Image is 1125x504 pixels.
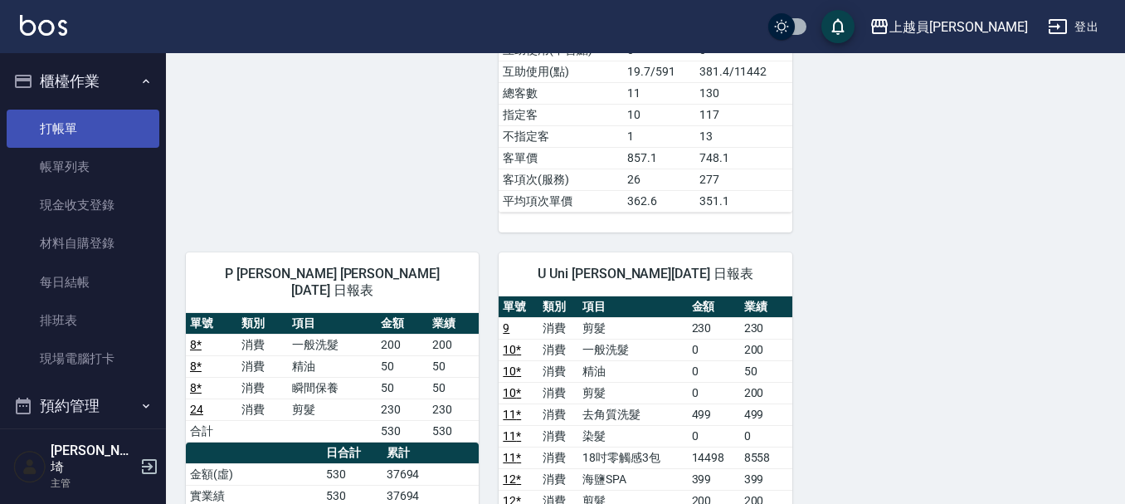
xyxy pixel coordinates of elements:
td: 0 [688,425,740,447]
td: 230 [428,399,480,420]
button: 報表及分析 [7,428,159,471]
td: 50 [740,360,792,382]
th: 類別 [538,296,578,318]
td: 消費 [538,360,578,382]
td: 剪髮 [578,317,687,339]
th: 業績 [740,296,792,318]
td: 去角質洗髮 [578,404,687,425]
th: 日合計 [322,443,382,464]
td: 一般洗髮 [578,339,687,360]
td: 499 [740,404,792,425]
td: 37694 [382,463,480,485]
td: 230 [377,399,428,420]
a: 9 [503,321,509,335]
th: 業績 [428,313,480,335]
td: 消費 [538,382,578,404]
a: 每日結帳 [7,263,159,301]
td: 一般洗髮 [288,334,377,355]
img: Logo [20,15,67,36]
td: 精油 [288,355,377,377]
td: 8558 [740,447,792,468]
th: 金額 [688,296,740,318]
td: 消費 [538,447,578,468]
th: 累計 [382,443,480,464]
td: 指定客 [499,104,623,125]
td: 18吋零觸感3包 [578,447,687,468]
td: 530 [428,420,480,442]
td: 瞬間保養 [288,377,377,399]
h5: [PERSON_NAME]埼 [51,443,135,476]
table: a dense table [186,313,479,443]
button: 登出 [1041,12,1105,42]
button: save [821,10,855,43]
td: 金額(虛) [186,463,322,485]
img: Person [13,450,46,483]
td: 117 [695,104,792,125]
td: 0 [688,360,740,382]
td: 857.1 [623,147,694,169]
td: 230 [688,317,740,339]
td: 277 [695,169,792,190]
td: 351.1 [695,190,792,212]
td: 26 [623,169,694,190]
td: 10 [623,104,694,125]
td: 399 [688,468,740,490]
td: 130 [695,82,792,104]
button: 上越員[PERSON_NAME] [863,10,1035,44]
div: 上越員[PERSON_NAME] [889,17,1028,37]
td: 748.1 [695,147,792,169]
td: 399 [740,468,792,490]
button: 櫃檯作業 [7,60,159,103]
td: 200 [740,339,792,360]
td: 11 [623,82,694,104]
td: 客單價 [499,147,623,169]
td: 499 [688,404,740,425]
td: 530 [377,420,428,442]
td: 530 [322,463,382,485]
td: 消費 [237,334,289,355]
td: 50 [377,377,428,399]
td: 消費 [538,425,578,447]
td: 消費 [237,377,289,399]
p: 主管 [51,476,135,491]
td: 消費 [538,317,578,339]
td: 50 [428,355,480,377]
td: 362.6 [623,190,694,212]
span: U Uni [PERSON_NAME][DATE] 日報表 [519,266,772,282]
button: 預約管理 [7,384,159,428]
th: 項目 [288,313,377,335]
td: 1 [623,125,694,147]
a: 材料自購登錄 [7,224,159,262]
td: 海鹽SPA [578,468,687,490]
td: 染髮 [578,425,687,447]
td: 200 [428,334,480,355]
td: 互助使用(點) [499,61,623,82]
td: 200 [377,334,428,355]
a: 現金收支登錄 [7,186,159,224]
td: 消費 [538,339,578,360]
td: 客項次(服務) [499,169,623,190]
td: 13 [695,125,792,147]
td: 精油 [578,360,687,382]
a: 帳單列表 [7,148,159,186]
td: 平均項次單價 [499,190,623,212]
td: 19.7/591 [623,61,694,82]
td: 0 [688,339,740,360]
td: 0 [740,425,792,447]
span: P [PERSON_NAME] [PERSON_NAME] [DATE] 日報表 [206,266,459,299]
th: 金額 [377,313,428,335]
td: 合計 [186,420,237,442]
td: 50 [428,377,480,399]
td: 消費 [538,468,578,490]
td: 總客數 [499,82,623,104]
td: 消費 [237,355,289,377]
th: 單號 [499,296,538,318]
td: 230 [740,317,792,339]
a: 排班表 [7,301,159,340]
th: 項目 [578,296,687,318]
td: 不指定客 [499,125,623,147]
td: 200 [740,382,792,404]
td: 剪髮 [288,399,377,420]
td: 0 [688,382,740,404]
td: 14498 [688,447,740,468]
